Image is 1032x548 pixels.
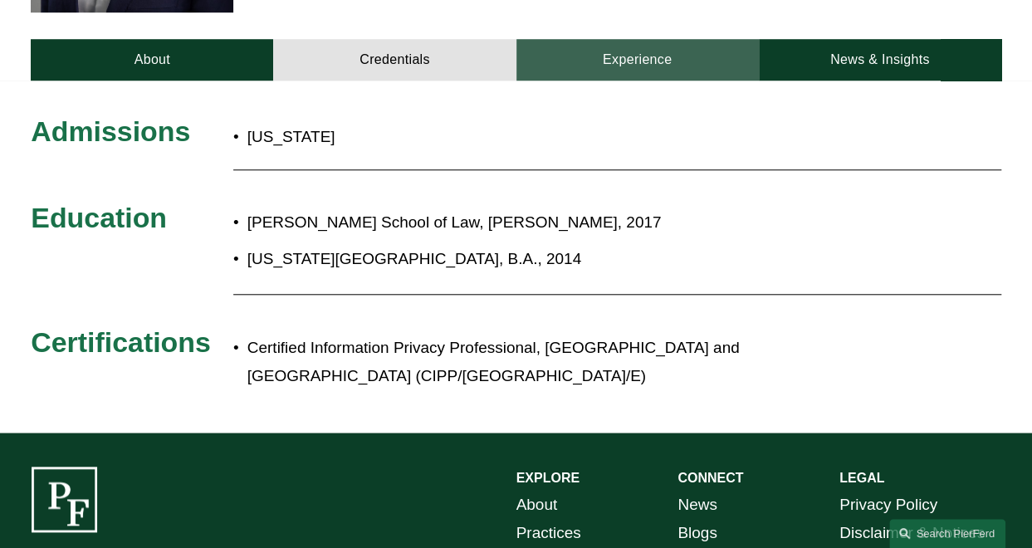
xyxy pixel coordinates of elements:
p: [PERSON_NAME] School of Law, [PERSON_NAME], 2017 [247,208,880,237]
a: About [516,491,558,519]
p: [US_STATE][GEOGRAPHIC_DATA], B.A., 2014 [247,245,880,273]
span: Education [31,202,167,233]
strong: EXPLORE [516,471,580,485]
a: Practices [516,519,581,547]
a: Search this site [889,519,1005,548]
a: News & Insights [759,39,1001,81]
strong: CONNECT [677,471,743,485]
a: Blogs [677,519,717,547]
p: Certified Information Privacy Professional, [GEOGRAPHIC_DATA] and [GEOGRAPHIC_DATA] (CIPP/[GEOGRA... [247,334,880,390]
a: Credentials [273,39,516,81]
a: Experience [516,39,759,81]
a: News [677,491,717,519]
a: Disclaimer & Notices [839,519,985,547]
a: About [31,39,273,81]
a: Privacy Policy [839,491,937,519]
strong: LEGAL [839,471,884,485]
span: Certifications [31,326,210,358]
p: [US_STATE] [247,123,597,151]
span: Admissions [31,115,190,147]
